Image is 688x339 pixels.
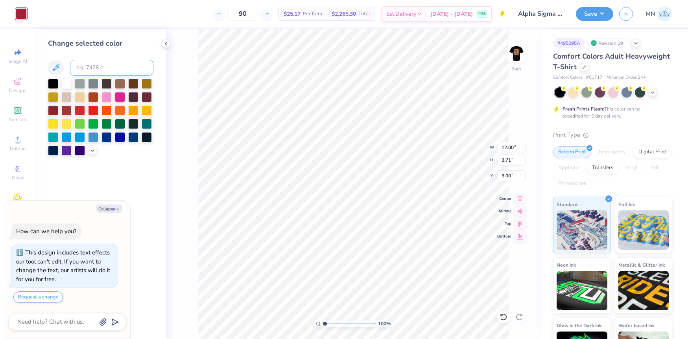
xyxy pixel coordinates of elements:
[509,46,524,61] img: Back
[657,6,672,22] img: Mark Navarro
[646,6,672,22] a: MN
[618,261,665,269] span: Metallic & Glitter Ink
[553,131,672,140] div: Print Type
[553,146,591,158] div: Screen Print
[16,249,110,283] div: This design includes text effects our tool can't edit. If you want to change the text, our artist...
[553,38,585,48] div: # 495295A
[430,10,473,18] span: [DATE] - [DATE]
[9,87,26,94] span: Designs
[557,261,576,269] span: Neon Ink
[563,105,659,120] div: This color can be expedited for 5 day delivery.
[332,10,356,18] span: $2,265.30
[621,162,643,174] div: Vinyl
[563,106,604,112] strong: Fresh Prints Flash:
[478,11,486,17] span: FREE
[497,234,511,239] span: Bottom
[8,116,27,123] span: Add Text
[4,204,31,216] span: Clipart & logos
[618,210,669,250] img: Puff Ink
[646,9,655,18] span: MN
[48,38,153,49] div: Change selected color
[70,60,153,76] input: e.g. 7428 c
[557,200,577,208] span: Standard
[303,10,322,18] span: Per Item
[576,7,613,21] button: Save
[227,7,258,21] input: – –
[10,146,26,152] span: Upload
[618,271,669,310] img: Metallic & Glitter Ink
[645,162,664,174] div: Foil
[557,321,601,330] span: Glow in the Dark Ink
[358,10,370,18] span: Total
[633,146,671,158] div: Digital Print
[497,196,511,201] span: Center
[553,74,582,81] span: Comfort Colors
[586,74,603,81] span: # C1717
[618,321,655,330] span: Water based Ink
[512,6,570,22] input: Untitled Design
[497,221,511,227] span: Top
[553,52,670,72] span: Comfort Colors Adult Heavyweight T-Shirt
[553,178,591,190] div: Rhinestones
[618,200,635,208] span: Puff Ink
[386,10,416,18] span: Est. Delivery
[594,146,631,158] div: Embroidery
[511,65,522,72] div: Back
[588,38,627,48] div: Revision 19
[13,291,63,303] button: Request a change
[378,320,391,327] span: 100 %
[284,10,301,18] span: $25.17
[553,162,585,174] div: Applique
[12,175,24,181] span: Greek
[607,74,646,81] span: Minimum Order: 24 +
[557,271,607,310] img: Neon Ink
[9,58,27,64] span: Image AI
[16,227,77,235] div: How can we help you?
[587,162,618,174] div: Transfers
[497,208,511,214] span: Middle
[557,210,607,250] img: Standard
[96,205,122,213] button: Collapse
